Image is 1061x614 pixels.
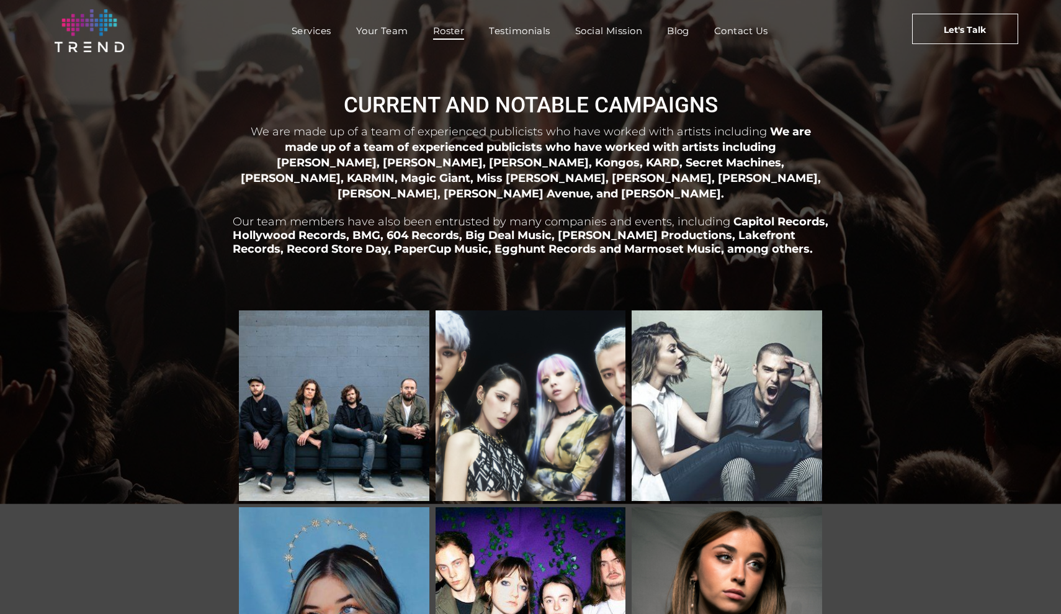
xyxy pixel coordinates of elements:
[233,215,828,256] span: Capitol Records, Hollywood Records, BMG, 604 Records, Big Deal Music, [PERSON_NAME] Productions, ...
[279,22,344,40] a: Services
[344,22,421,40] a: Your Team
[239,310,429,501] a: Kongos
[477,22,562,40] a: Testimonials
[436,310,626,501] a: KARD
[563,22,655,40] a: Social Mission
[241,125,821,200] span: We are made up of a team of experienced publicists who have worked with artists including [PERSON...
[999,554,1061,614] iframe: Chat Widget
[912,14,1018,44] a: Let's Talk
[944,14,986,45] span: Let's Talk
[233,215,730,228] span: Our team members have also been entrusted by many companies and events, including
[655,22,702,40] a: Blog
[632,310,822,501] a: Karmin
[702,22,781,40] a: Contact Us
[421,22,477,40] a: Roster
[55,9,124,52] img: logo
[344,93,718,118] span: CURRENT AND NOTABLE CAMPAIGNS
[251,125,767,138] span: We are made up of a team of experienced publicists who have worked with artists including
